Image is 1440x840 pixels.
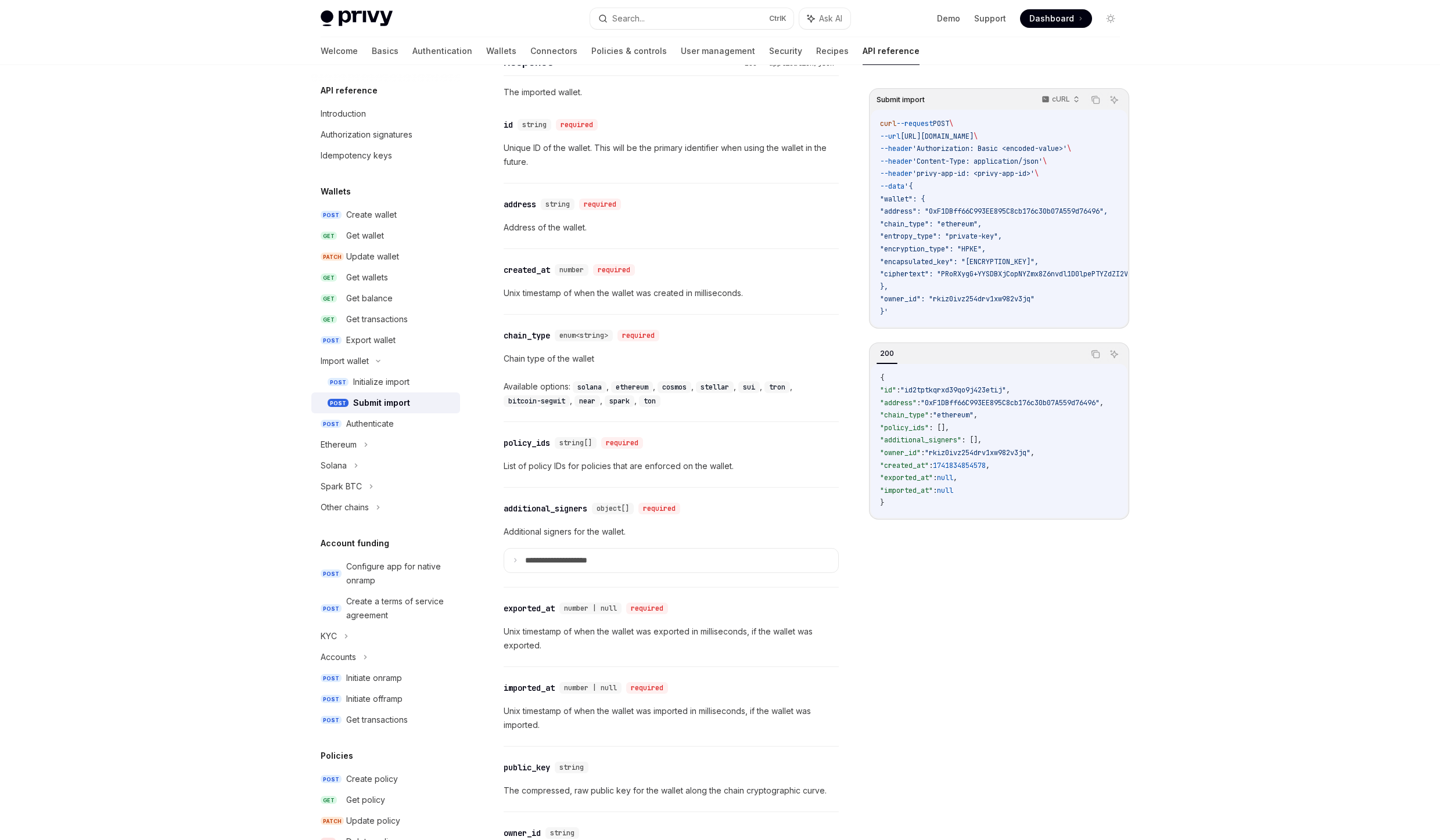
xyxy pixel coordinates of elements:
[311,668,460,688] a: POSTInitiate onramp
[937,13,960,24] a: Demo
[880,373,884,383] span: {
[764,380,795,394] div: ,
[574,394,605,408] div: ,
[880,169,913,178] span: --header
[769,37,802,65] a: Security
[929,410,933,420] span: :
[601,437,643,449] div: required
[321,315,337,324] span: GET
[1067,144,1071,153] span: \
[321,749,353,763] h5: Policies
[880,435,961,445] span: "additional_signers"
[504,437,550,449] div: policy_ids
[311,267,460,288] a: GETGet wallets
[504,380,839,408] div: Available options:
[896,385,900,395] span: :
[573,380,611,394] div: ,
[346,229,384,243] div: Get wallet
[949,119,953,128] span: \
[311,372,460,392] a: POSTInitialize import
[486,37,516,65] a: Wallets
[611,381,653,393] code: ethereum
[311,309,460,330] a: GETGet transactions
[346,312,408,326] div: Get transactions
[880,473,933,482] span: "exported_at"
[321,480,362,493] div: Spark BTC
[346,713,408,727] div: Get transactions
[321,500,369,514] div: Other chains
[880,410,929,420] span: "chain_type"
[961,435,982,445] span: : [],
[321,569,342,578] span: POST
[504,330,550,341] div: chain_type
[504,352,839,366] p: Chain type of the wallet
[311,709,460,730] a: POSTGet transactions
[559,331,608,340] span: enum<string>
[559,438,592,448] span: string[]
[593,264,635,276] div: required
[321,354,369,368] div: Import wallet
[311,769,460,789] a: POSTCreate policy
[1020,9,1092,28] a: Dashboard
[974,13,1006,24] a: Support
[626,603,668,614] div: required
[346,417,394,431] div: Authenticate
[880,132,900,141] span: --url
[880,207,1108,216] span: "address": "0xF1DBff66C993EE895C8cb176c30b07A559d76496",
[1100,398,1104,408] span: ,
[639,395,660,407] code: ton
[921,448,925,457] span: :
[573,381,606,393] code: solana
[880,423,929,432] span: "policy_ids"
[504,682,555,694] div: imported_at
[321,37,358,65] a: Welcome
[880,486,933,495] span: "imported_at"
[504,141,839,169] p: Unique ID of the wallet. This will be the primary identifier when using the wallet in the future.
[921,398,1100,408] span: "0xF1DBff66C993EE895C8cb176c30b07A559d76496"
[321,420,342,428] span: POST
[564,683,617,693] span: number | null
[986,461,990,470] span: ,
[311,413,460,434] a: POSTAuthenticate
[321,336,342,345] span: POST
[346,814,400,828] div: Update policy
[321,438,357,452] div: Ethereum
[913,144,1067,153] span: 'Authorization: Basic <encoded-value>'
[504,221,839,235] p: Address of the wallet.
[346,271,388,284] div: Get wallets
[1030,448,1035,457] span: ,
[311,556,460,591] a: POSTConfigure app for native onramp
[504,603,555,614] div: exported_at
[504,199,536,210] div: address
[311,789,460,810] a: GETGet policy
[321,149,392,163] div: Idempotency keys
[311,810,460,831] a: PATCHUpdate policy
[545,200,570,209] span: string
[880,182,904,191] span: --data
[346,772,398,786] div: Create policy
[591,37,667,65] a: Policies & controls
[504,762,550,773] div: public_key
[504,286,839,300] p: Unix timestamp of when the wallet was created in milliseconds.
[321,604,342,613] span: POST
[880,398,917,408] span: "address"
[917,398,921,408] span: :
[353,396,410,410] div: Submit import
[321,185,351,199] h5: Wallets
[877,95,925,104] span: Submit import
[321,796,337,805] span: GET
[1029,13,1074,24] span: Dashboard
[1006,385,1010,395] span: ,
[550,828,574,838] span: string
[590,8,793,29] button: Search...CtrlK
[933,486,937,495] span: :
[738,380,764,394] div: ,
[681,37,755,65] a: User management
[638,503,680,514] div: required
[696,380,738,394] div: ,
[321,211,342,219] span: POST
[597,504,629,513] span: object[]
[346,208,397,222] div: Create wallet
[321,716,342,724] span: POST
[880,244,986,254] span: "encryption_type": "HPKE",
